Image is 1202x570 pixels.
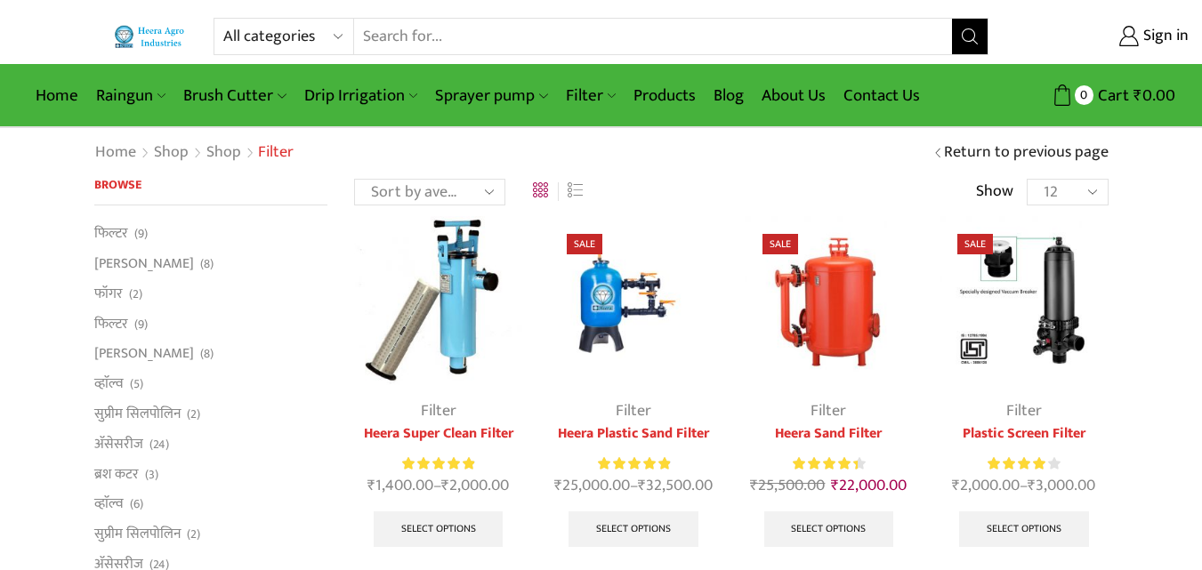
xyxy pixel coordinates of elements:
[598,454,670,473] span: Rated out of 5
[1006,79,1175,112] a: 0 Cart ₹0.00
[354,216,522,384] img: Heera-super-clean-filter
[554,472,562,499] span: ₹
[549,423,717,445] a: Heera Plastic Sand Filter
[27,75,87,116] a: Home
[793,454,858,473] span: Rated out of 5
[149,436,169,454] span: (24)
[94,489,124,519] a: व्हाॅल्व
[354,19,951,54] input: Search for...
[1028,472,1095,499] bdi: 3,000.00
[745,216,913,384] img: Heera Sand Filter
[187,526,200,543] span: (2)
[811,397,846,424] a: Filter
[367,472,375,499] span: ₹
[793,454,865,473] div: Rated 4.50 out of 5
[988,454,1060,473] div: Rated 4.00 out of 5
[762,234,798,254] span: Sale
[94,339,194,369] a: [PERSON_NAME]
[94,459,139,489] a: ब्रश कटर
[200,255,214,273] span: (8)
[367,472,433,499] bdi: 1,400.00
[598,454,670,473] div: Rated 5.00 out of 5
[153,141,190,165] a: Shop
[426,75,556,116] a: Sprayer pump
[354,179,505,205] select: Shop order
[94,429,143,459] a: अ‍ॅसेसरीज
[549,216,717,384] img: Heera Plastic Sand Filter
[1006,397,1042,424] a: Filter
[959,511,1089,547] a: Select options for “Plastic Screen Filter”
[557,75,625,116] a: Filter
[988,454,1045,473] span: Rated out of 5
[831,472,907,499] bdi: 22,000.00
[753,75,835,116] a: About Us
[940,474,1108,498] span: –
[835,75,929,116] a: Contact Us
[94,223,128,248] a: फिल्टर
[940,423,1108,445] a: Plastic Screen Filter
[944,141,1109,165] a: Return to previous page
[94,249,194,279] a: [PERSON_NAME]
[1015,20,1189,52] a: Sign in
[421,397,456,424] a: Filter
[354,474,522,498] span: –
[831,472,839,499] span: ₹
[750,472,758,499] span: ₹
[952,19,988,54] button: Search button
[957,234,993,254] span: Sale
[549,474,717,498] span: –
[441,472,449,499] span: ₹
[402,454,474,473] span: Rated out of 5
[145,466,158,484] span: (3)
[638,472,713,499] bdi: 32,500.00
[94,174,141,195] span: Browse
[1028,472,1036,499] span: ₹
[567,234,602,254] span: Sale
[750,472,825,499] bdi: 25,500.00
[206,141,242,165] a: Shop
[625,75,705,116] a: Products
[402,454,474,473] div: Rated 5.00 out of 5
[374,511,504,547] a: Select options for “Heera Super Clean Filter”
[441,472,509,499] bdi: 2,000.00
[94,309,128,339] a: फिल्टर
[638,472,646,499] span: ₹
[94,519,181,550] a: सुप्रीम सिलपोलिन
[134,316,148,333] span: (9)
[130,495,143,513] span: (6)
[94,398,181,429] a: सुप्रीम सिलपोलिन
[1133,82,1175,109] bdi: 0.00
[616,397,651,424] a: Filter
[295,75,426,116] a: Drip Irrigation
[1139,25,1189,48] span: Sign in
[569,511,698,547] a: Select options for “Heera Plastic Sand Filter”
[94,141,137,165] a: Home
[1093,84,1129,108] span: Cart
[952,472,1020,499] bdi: 2,000.00
[87,75,174,116] a: Raingun
[94,141,294,165] nav: Breadcrumb
[940,216,1108,384] img: Plastic Screen Filter
[130,375,143,393] span: (5)
[745,423,913,445] a: Heera Sand Filter
[952,472,960,499] span: ₹
[1133,82,1142,109] span: ₹
[129,285,142,303] span: (2)
[200,345,214,363] span: (8)
[187,405,200,423] span: (2)
[354,423,522,445] a: Heera Super Clean Filter
[1075,85,1093,104] span: 0
[554,472,630,499] bdi: 25,000.00
[764,511,894,547] a: Select options for “Heera Sand Filter”
[705,75,753,116] a: Blog
[258,143,294,163] h1: Filter
[174,75,294,116] a: Brush Cutter
[134,225,148,243] span: (9)
[94,278,123,309] a: फॉगर
[976,181,1013,204] span: Show
[94,369,124,399] a: व्हाॅल्व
